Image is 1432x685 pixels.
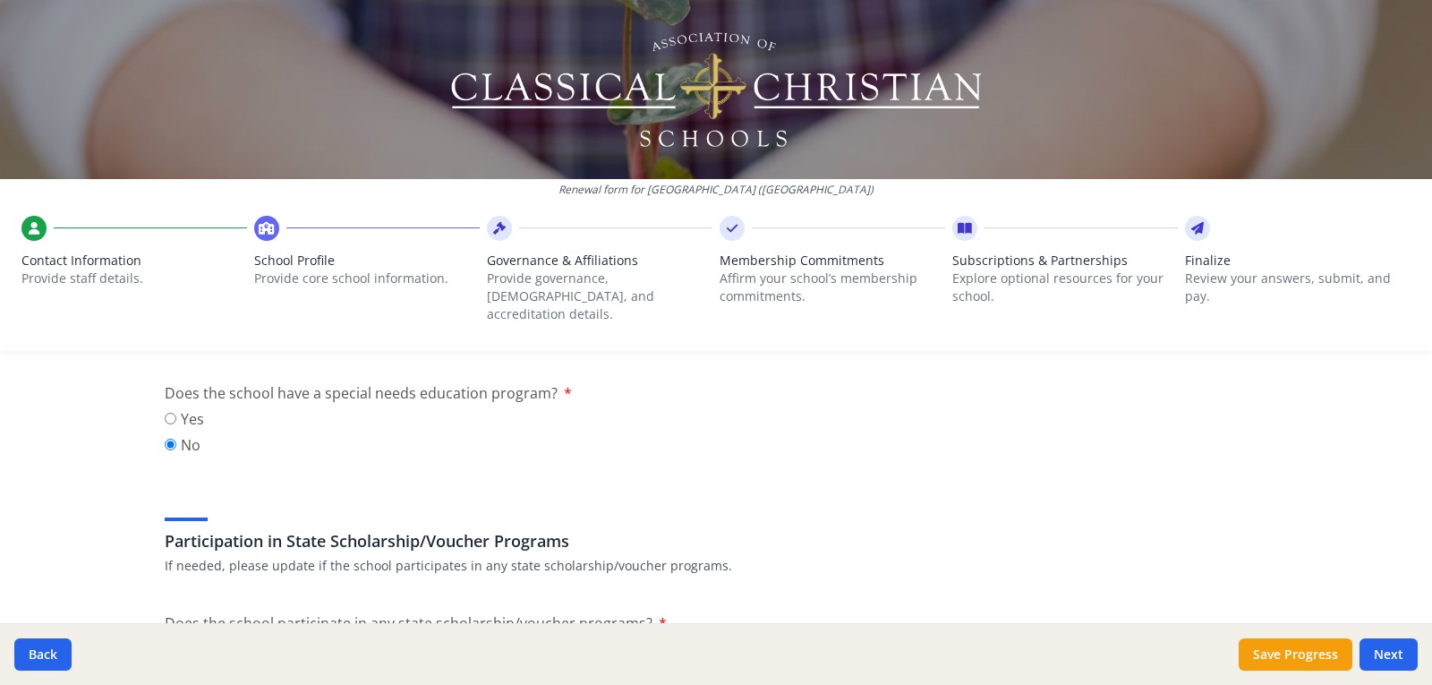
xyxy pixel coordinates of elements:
span: Does the school have a special needs education program? [165,383,558,403]
input: No [165,439,176,450]
h3: Participation in State Scholarship/Voucher Programs [165,528,1267,553]
input: Yes [165,413,176,424]
p: Provide core school information. [254,270,480,287]
p: Provide staff details. [21,270,247,287]
p: Explore optional resources for your school. [952,270,1178,305]
button: Next [1360,638,1418,671]
p: Provide governance, [DEMOGRAPHIC_DATA], and accreditation details. [487,270,712,323]
button: Back [14,638,72,671]
span: Governance & Affiliations [487,252,712,270]
img: Logo [448,27,984,152]
p: Review your answers, submit, and pay. [1185,270,1411,305]
span: Membership Commitments [720,252,945,270]
label: No [165,434,204,456]
button: Save Progress [1239,638,1352,671]
span: Finalize [1185,252,1411,270]
span: Does the school participate in any state scholarship/voucher programs? [165,613,652,633]
p: Affirm your school’s membership commitments. [720,270,945,305]
label: Yes [165,408,204,430]
span: Subscriptions & Partnerships [952,252,1178,270]
span: School Profile [254,252,480,270]
span: Contact Information [21,252,247,270]
p: If needed, please update if the school participates in any state scholarship/voucher programs. [165,557,1267,575]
